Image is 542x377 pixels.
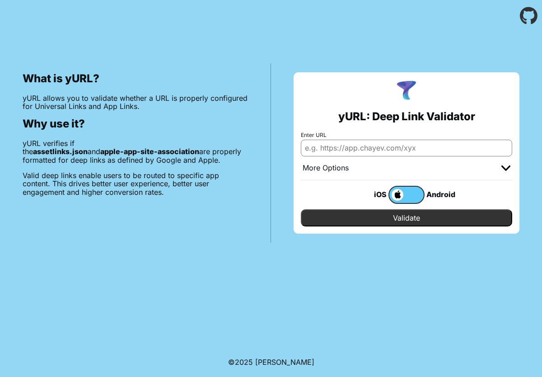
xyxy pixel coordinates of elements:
[352,188,388,200] div: iOS
[33,147,88,156] b: assetlinks.json
[23,72,248,85] h2: What is yURL?
[301,140,512,156] input: e.g. https://app.chayev.com/xyx
[23,118,248,130] h2: Why use it?
[23,94,248,111] p: yURL allows you to validate whether a URL is properly configured for Universal Links and App Links.
[425,188,461,200] div: Android
[23,139,248,164] p: yURL verifies if the and are properly formatted for deep links as defined by Google and Apple.
[228,347,314,377] footer: ©
[303,164,349,173] div: More Options
[395,80,418,103] img: yURL Logo
[255,358,314,367] a: Michael Ibragimchayev's Personal Site
[235,358,253,367] span: 2025
[23,171,248,196] p: Valid deep links enable users to be routed to specific app content. This drives better user exper...
[338,110,475,123] h2: yURL: Deep Link Validator
[100,147,199,156] b: apple-app-site-association
[301,209,512,226] input: Validate
[301,132,512,138] label: Enter URL
[501,165,510,171] img: chevron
